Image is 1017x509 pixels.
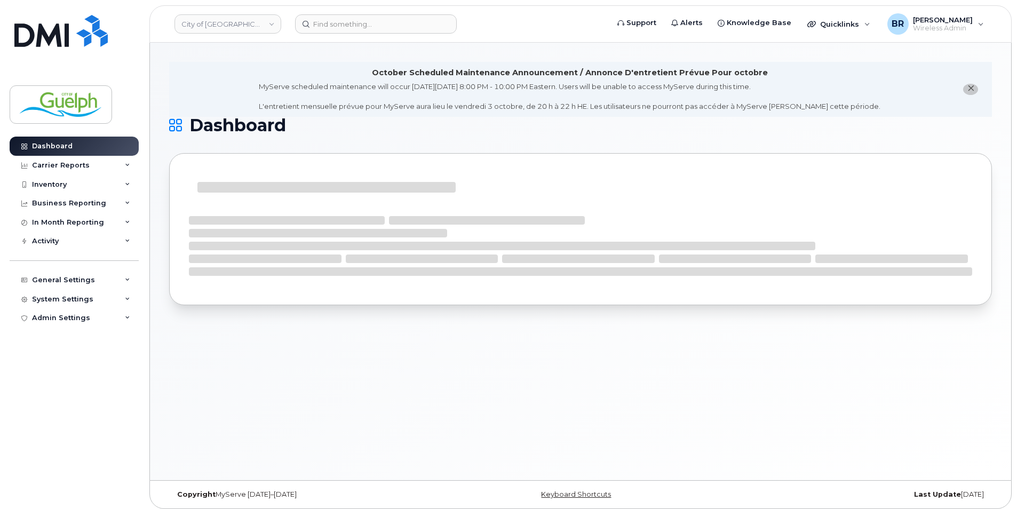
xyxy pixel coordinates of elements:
div: MyServe [DATE]–[DATE] [169,490,443,499]
div: [DATE] [718,490,992,499]
div: MyServe scheduled maintenance will occur [DATE][DATE] 8:00 PM - 10:00 PM Eastern. Users will be u... [259,82,880,112]
button: close notification [963,84,978,95]
div: October Scheduled Maintenance Announcement / Annonce D'entretient Prévue Pour octobre [372,67,768,78]
a: Keyboard Shortcuts [541,490,611,498]
strong: Last Update [914,490,961,498]
span: Dashboard [189,117,286,133]
strong: Copyright [177,490,216,498]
